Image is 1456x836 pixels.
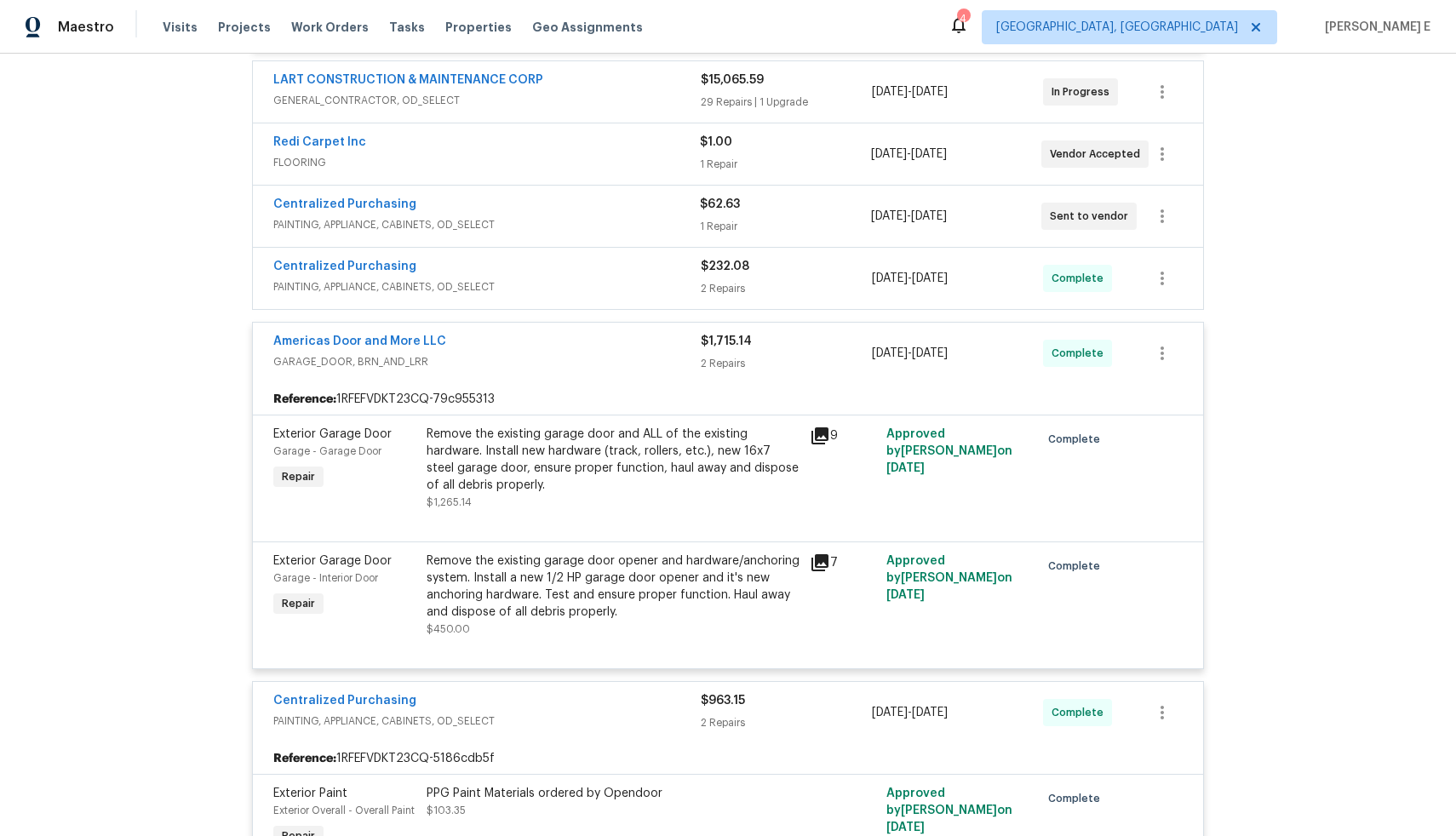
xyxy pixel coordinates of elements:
div: 2 Repairs [701,280,872,297]
div: 9 [810,426,876,446]
span: - [871,208,947,225]
div: 2 Repairs [701,714,872,731]
div: 7 [810,553,876,573]
span: Repair [275,468,322,485]
div: Remove the existing garage door and ALL of the existing hardware. Install new hardware (track, ro... [427,426,800,494]
span: $1,265.14 [427,497,472,507]
span: Vendor Accepted [1050,146,1147,163]
span: [DATE] [871,210,907,222]
span: PAINTING, APPLIANCE, CABINETS, OD_SELECT [273,713,701,730]
div: 29 Repairs | 1 Upgrade [701,94,872,111]
span: Properties [445,19,512,36]
span: - [871,146,947,163]
span: $1.00 [700,136,732,148]
b: Reference: [273,750,336,767]
span: Maestro [58,19,114,36]
span: Visits [163,19,198,36]
b: Reference: [273,391,336,408]
div: Remove the existing garage door opener and hardware/anchoring system. Install a new 1/2 HP garage... [427,553,800,621]
span: [DATE] [871,148,907,160]
div: PPG Paint Materials ordered by Opendoor [427,785,800,802]
span: Complete [1052,704,1110,721]
div: 2 Repairs [701,355,872,372]
span: Projects [218,19,271,36]
span: [DATE] [872,272,908,284]
span: - [872,270,948,287]
span: Complete [1052,270,1110,287]
span: [GEOGRAPHIC_DATA], [GEOGRAPHIC_DATA] [996,19,1238,36]
a: Americas Door and More LLC [273,335,446,347]
span: Exterior Garage Door [273,555,392,567]
span: Sent to vendor [1050,208,1135,225]
span: Tasks [389,21,425,33]
div: 1 Repair [700,218,870,235]
span: [DATE] [886,462,925,474]
span: Exterior Overall - Overall Paint [273,805,415,816]
span: [DATE] [911,148,947,160]
span: PAINTING, APPLIANCE, CABINETS, OD_SELECT [273,278,701,295]
span: - [872,83,948,100]
span: $1,715.14 [701,335,752,347]
span: [DATE] [912,707,948,719]
span: [DATE] [912,272,948,284]
span: $62.63 [700,198,740,210]
div: 1RFEFVDKT23CQ-5186cdb5f [253,743,1203,774]
span: Exterior Paint [273,787,347,799]
a: Redi Carpet Inc [273,136,366,148]
span: [DATE] [872,347,908,359]
span: - [872,345,948,362]
span: [DATE] [912,347,948,359]
a: Centralized Purchasing [273,695,416,707]
span: [DATE] [872,707,908,719]
span: Complete [1048,790,1107,807]
span: Complete [1052,345,1110,362]
span: PAINTING, APPLIANCE, CABINETS, OD_SELECT [273,216,700,233]
a: Centralized Purchasing [273,261,416,272]
span: - [872,704,948,721]
span: [DATE] [886,589,925,601]
span: In Progress [1052,83,1116,100]
span: Garage - Interior Door [273,573,378,583]
span: $232.08 [701,261,749,272]
a: Centralized Purchasing [273,198,416,210]
span: Approved by [PERSON_NAME] on [886,428,1012,474]
span: FLOORING [273,154,700,171]
a: LART CONSTRUCTION & MAINTENANCE CORP [273,74,543,86]
span: [DATE] [911,210,947,222]
span: Complete [1048,431,1107,448]
span: Complete [1048,558,1107,575]
span: Work Orders [291,19,369,36]
span: Approved by [PERSON_NAME] on [886,555,1012,601]
span: [DATE] [912,86,948,98]
div: 1 Repair [700,156,870,173]
div: 1RFEFVDKT23CQ-79c955313 [253,384,1203,415]
span: [DATE] [886,822,925,833]
span: Repair [275,595,322,612]
span: [PERSON_NAME] E [1318,19,1430,36]
span: $450.00 [427,624,470,634]
span: Approved by [PERSON_NAME] on [886,787,1012,833]
span: $963.15 [701,695,745,707]
span: Exterior Garage Door [273,428,392,440]
span: $103.35 [427,805,466,816]
span: GENERAL_CONTRACTOR, OD_SELECT [273,92,701,109]
span: [DATE] [872,86,908,98]
span: GARAGE_DOOR, BRN_AND_LRR [273,353,701,370]
span: $15,065.59 [701,74,764,86]
span: Garage - Garage Door [273,446,381,456]
span: Geo Assignments [532,19,643,36]
div: 4 [957,10,969,27]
